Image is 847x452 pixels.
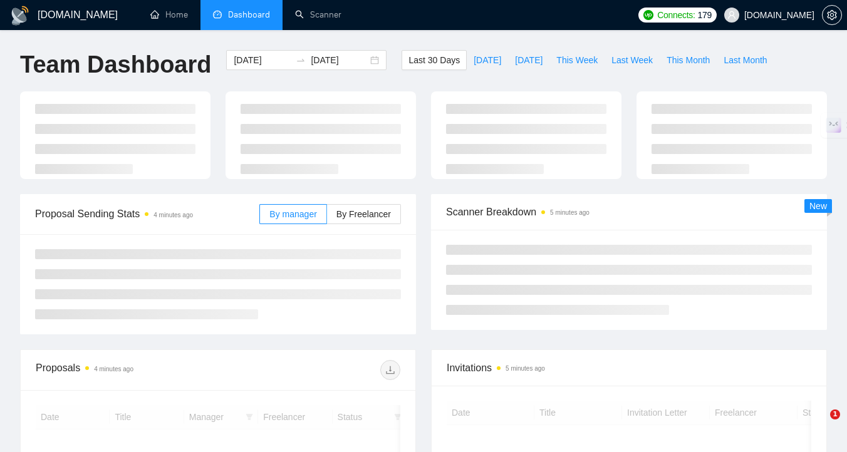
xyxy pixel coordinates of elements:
span: Invitations [447,360,811,376]
span: 1 [830,409,840,419]
button: This Month [660,50,717,70]
span: 179 [698,8,712,22]
span: Connects: [657,8,695,22]
img: logo [10,6,30,26]
span: By manager [269,209,316,219]
span: Dashboard [228,9,270,20]
span: [DATE] [515,53,543,67]
span: swap-right [296,55,306,65]
span: This Week [556,53,598,67]
span: Last Month [724,53,767,67]
button: This Week [549,50,605,70]
span: This Month [667,53,710,67]
span: user [727,11,736,19]
iframe: Intercom live chat [804,409,834,439]
span: Proposal Sending Stats [35,206,259,222]
time: 5 minutes ago [506,365,545,372]
span: Scanner Breakdown [446,204,812,220]
button: [DATE] [508,50,549,70]
span: By Freelancer [336,209,391,219]
span: Last 30 Days [408,53,460,67]
input: End date [311,53,368,67]
button: Last 30 Days [402,50,467,70]
time: 4 minutes ago [94,366,133,372]
a: setting [822,10,842,20]
a: searchScanner [295,9,341,20]
span: to [296,55,306,65]
time: 4 minutes ago [153,212,193,218]
h1: Team Dashboard [20,50,211,80]
time: 5 minutes ago [550,209,590,216]
button: setting [822,5,842,25]
button: Last Week [605,50,660,70]
span: dashboard [213,10,222,19]
input: Start date [234,53,291,67]
span: New [809,201,827,211]
span: setting [823,10,841,20]
span: Last Week [611,53,653,67]
img: upwork-logo.png [643,10,653,20]
span: [DATE] [474,53,501,67]
div: Proposals [36,360,218,380]
button: Last Month [717,50,774,70]
button: [DATE] [467,50,508,70]
a: homeHome [150,9,188,20]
